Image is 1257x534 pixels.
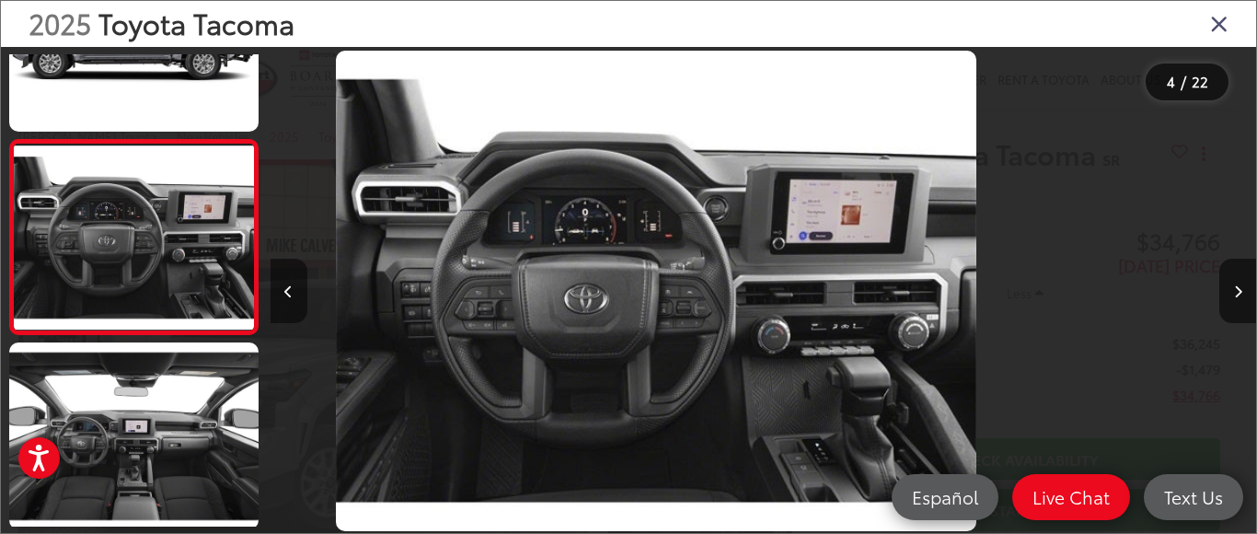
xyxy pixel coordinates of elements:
div: 2025 Toyota Tacoma SR 3 [163,51,1148,531]
span: Live Chat [1023,485,1119,508]
a: Live Chat [1012,474,1130,520]
span: Español [903,485,987,508]
img: 2025 Toyota Tacoma SR [336,51,976,531]
img: 2025 Toyota Tacoma SR [6,341,260,531]
button: Previous image [271,259,307,323]
span: Text Us [1155,485,1232,508]
span: Toyota Tacoma [98,3,294,42]
img: 2025 Toyota Tacoma SR [11,145,256,330]
span: 22 [1192,71,1208,91]
button: Next image [1219,259,1256,323]
span: / [1179,75,1188,88]
a: Español [892,474,998,520]
span: 4 [1167,71,1175,91]
a: Text Us [1144,474,1243,520]
i: Close gallery [1210,11,1228,35]
span: 2025 [29,3,91,42]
